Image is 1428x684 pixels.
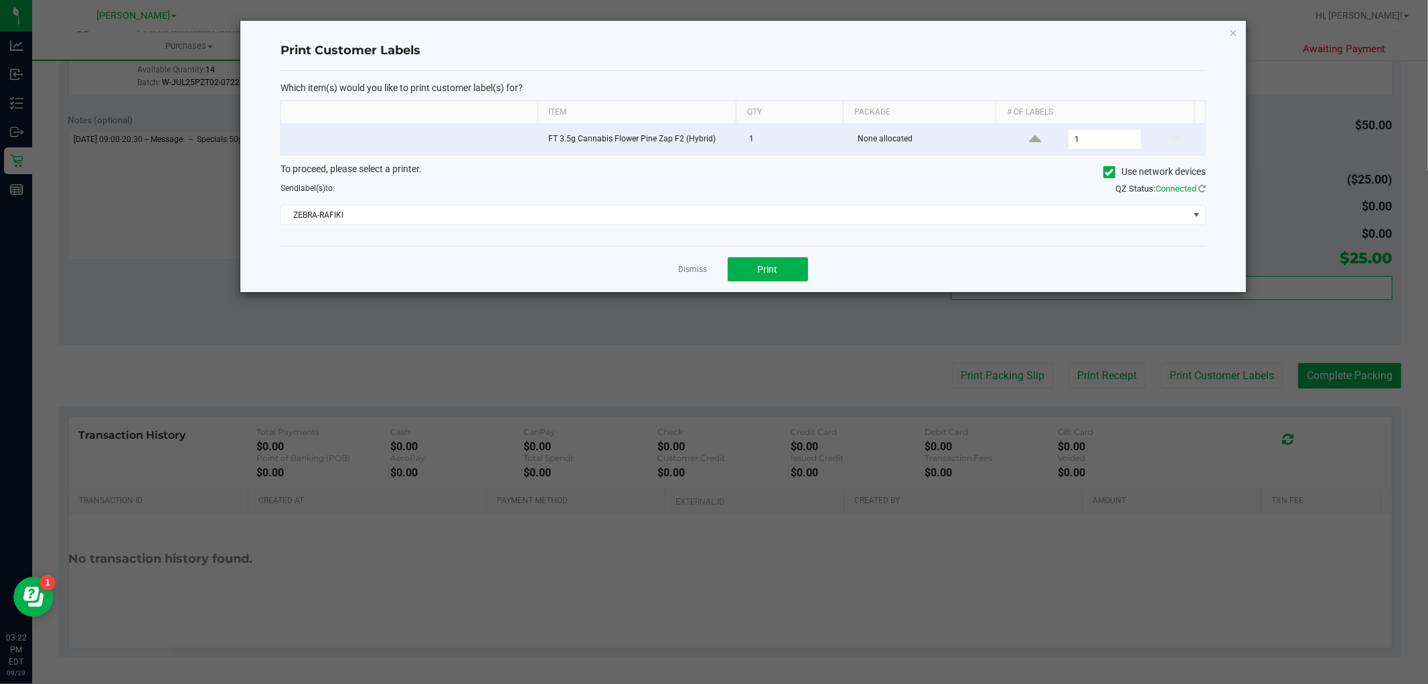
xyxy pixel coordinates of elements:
span: Connected [1156,184,1196,194]
p: Which item(s) would you like to print customer label(s) for? [281,82,1206,94]
button: Print [728,257,808,281]
span: label(s) [299,184,325,193]
h4: Print Customer Labels [281,42,1206,60]
span: Send to: [281,184,335,193]
th: Qty [736,101,843,124]
th: Item [538,101,736,124]
span: Print [758,264,778,275]
a: Dismiss [679,264,708,275]
label: Use network devices [1103,165,1206,179]
span: QZ Status: [1115,184,1206,194]
div: To proceed, please select a printer. [270,162,1216,182]
td: FT 3.5g Cannabis Flower Pine Zap F2 (Hybrid) [540,124,741,155]
iframe: Resource center [13,577,54,617]
th: # of labels [996,101,1194,124]
iframe: Resource center unread badge [39,575,56,591]
span: ZEBRA-RAFIKI [281,206,1188,224]
td: None allocated [850,124,1004,155]
th: Package [843,101,996,124]
td: 1 [741,124,850,155]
